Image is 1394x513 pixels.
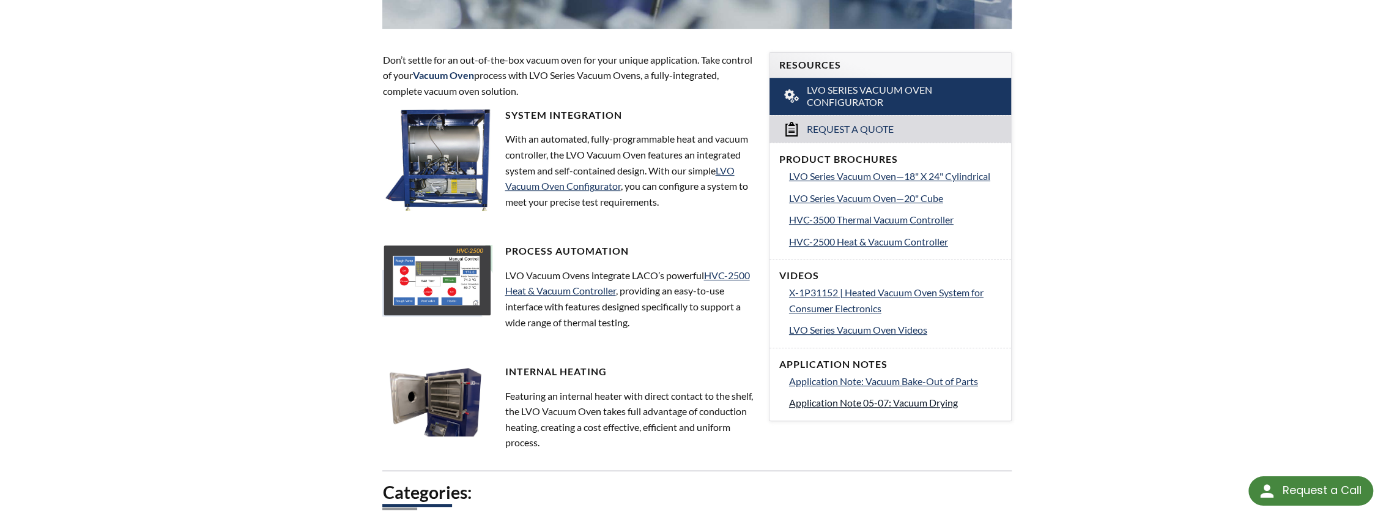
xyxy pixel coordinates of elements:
span: LVO Series Vacuum Oven Configurator [807,84,976,110]
h4: Application Notes [779,358,1001,371]
span: Application Note: Vacuum Bake-Out of Parts [789,375,978,387]
a: LVO Series Vacuum Oven Configurator [769,78,1011,116]
span: LVO Series Vacuum Oven Videos [789,324,927,335]
span: LVO Series Vacuum Oven—18" X 24" Cylindrical [789,170,990,182]
span: HVC-3500 Thermal Vacuum Controller [789,214,954,225]
p: LVO Vacuum Ovens integrate LACO’s powerful , providing an easy-to-use interface with features des... [382,268,754,330]
span: Application Note 05-07: Vacuum Drying [789,397,958,408]
a: LVO Series Vacuum Oven—18" X 24" Cylindrical [789,168,1001,184]
h4: Videos [779,269,1001,282]
img: LVO-2500.jpg [382,245,505,316]
div: Request a Call [1282,476,1361,504]
p: With an automated, fully-programmable heat and vacuum controller, the LVO Vacuum Oven features an... [382,131,754,209]
a: HVC-3500 Thermal Vacuum Controller [789,212,1001,228]
h4: System Integration [382,109,754,122]
a: Request a Quote [769,115,1011,143]
img: LVO-4-shelves.jpg [382,365,505,439]
h4: Process Automation [382,245,754,258]
a: Application Note 05-07: Vacuum Drying [789,395,1001,411]
h2: Categories: [382,481,1011,504]
h4: Product Brochures [779,153,1001,166]
a: X-1P31152 | Heated Vacuum Oven System for Consumer Electronics [789,285,1001,316]
a: LVO Series Vacuum Oven Videos [789,322,1001,338]
span: Request a Quote [807,123,894,136]
h4: Internal Heating [382,365,754,378]
h4: Resources [779,59,1001,72]
p: Don’t settle for an out-of-the-box vacuum oven for your unique application. Take control of your ... [382,52,754,99]
strong: Vacuum Oven [412,69,473,81]
a: HVC-2500 Heat & Vacuum Controller [789,234,1001,250]
span: X-1P31152 | Heated Vacuum Oven System for Consumer Electronics [789,286,984,314]
span: LVO Series Vacuum Oven—20" Cube [789,192,943,204]
a: Application Note: Vacuum Bake-Out of Parts [789,373,1001,389]
span: HVC-2500 Heat & Vacuum Controller [789,236,948,247]
a: LVO Series Vacuum Oven—20" Cube [789,190,1001,206]
p: Featuring an internal heater with direct contact to the shelf, the LVO Vacuum Oven takes full adv... [382,388,754,451]
div: Request a Call [1248,476,1373,506]
img: LVO-H_side2.jpg [382,109,505,212]
img: round button [1257,481,1277,501]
